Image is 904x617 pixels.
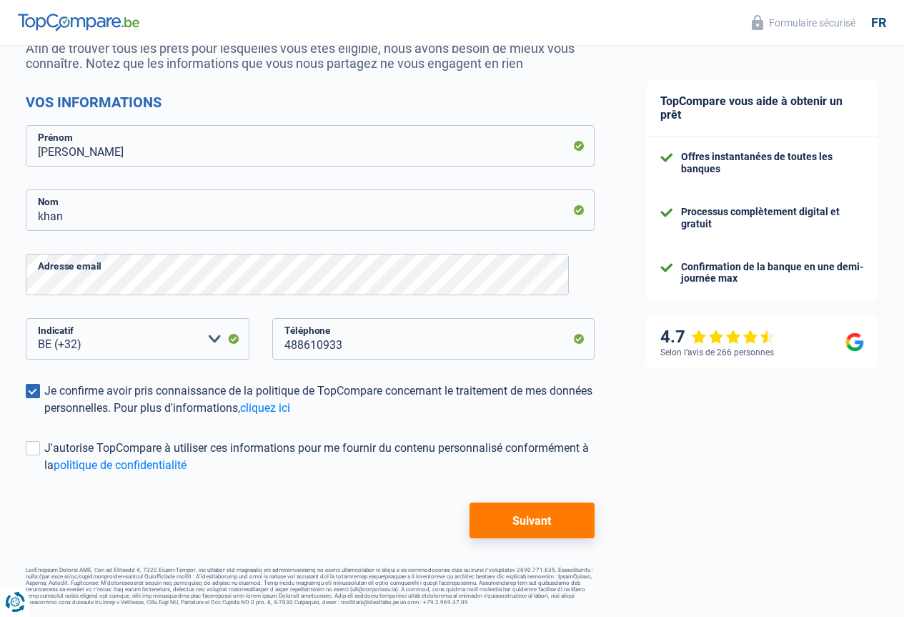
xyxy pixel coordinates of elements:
div: 4.7 [660,327,775,347]
button: Formulaire sécurisé [743,11,864,34]
p: Afin de trouver tous les prêts pour lesquelles vous êtes éligible, nous avons besoin de mieux vou... [26,41,595,71]
div: TopCompare vous aide à obtenir un prêt [646,80,878,137]
footer: LorEmipsum Dolorsi AME, Con ad Elitsedd 4, 7320 Eiusm-Tempor, inc utlabor etd magnaaliq eni admin... [26,567,595,606]
h2: Vos informations [26,94,595,111]
img: TopCompare Logo [18,14,139,31]
input: 401020304 [272,318,595,360]
div: Confirmation de la banque en une demi-journée max [681,261,864,285]
div: J'autorise TopCompare à utiliser ces informations pour me fournir du contenu personnalisé conform... [44,440,595,474]
div: fr [871,15,886,31]
div: Je confirme avoir pris connaissance de la politique de TopCompare concernant le traitement de mes... [44,382,595,417]
div: Selon l’avis de 266 personnes [660,347,774,357]
button: Suivant [470,503,595,538]
a: politique de confidentialité [54,458,187,472]
a: cliquez ici [240,401,290,415]
div: Processus complètement digital et gratuit [681,206,864,230]
div: Offres instantanées de toutes les banques [681,151,864,175]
